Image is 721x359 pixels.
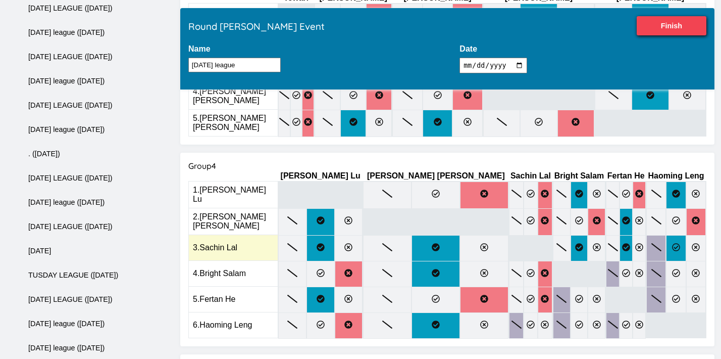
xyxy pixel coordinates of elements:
[24,24,109,40] button: [DATE] league ([DATE])
[189,235,278,261] td: 3 . Sachin Lal
[189,4,278,29] td: 1 . Avi Tewari
[606,171,646,182] th: Fertan He
[24,49,117,65] button: [DATE] LEAGUE ([DATE])
[24,291,117,307] button: [DATE] LEAGUE ([DATE])
[552,171,606,182] th: Bright Salam
[24,146,64,162] button: . ([DATE])
[189,110,278,137] td: 5 . [PERSON_NAME] [PERSON_NAME]
[24,316,109,332] button: [DATE] league ([DATE])
[24,340,109,356] button: [DATE] league ([DATE])
[189,83,278,110] td: 4 . [PERSON_NAME] [PERSON_NAME]
[24,267,122,283] button: TUSDAY LEAGUE ([DATE])
[646,171,706,182] th: Haoming Leng
[189,312,278,338] td: 6 . Haoming Leng
[24,73,109,89] button: [DATE] league ([DATE])
[188,20,706,32] h3: Round [PERSON_NAME] Event
[189,287,278,312] td: 5 . Fertan He
[24,170,117,186] button: [DATE] LEAGUE ([DATE])
[637,16,706,35] input: Finish
[24,243,55,259] button: [DATE]
[24,218,117,235] button: [DATE] LEAGUE ([DATE])
[363,171,509,182] th: [PERSON_NAME] [PERSON_NAME]
[509,171,552,182] th: Sachin Lal
[24,194,109,210] button: [DATE] league ([DATE])
[459,44,706,54] label: Date
[189,182,278,208] td: 1 . [PERSON_NAME] Lu
[278,171,363,182] th: [PERSON_NAME] Lu
[189,208,278,235] td: 2 . [PERSON_NAME] [PERSON_NAME]
[189,261,278,287] td: 4 . Bright Salam
[24,97,117,113] button: [DATE] LEAGUE ([DATE])
[188,44,459,54] label: Name
[24,121,109,138] button: [DATE] league ([DATE])
[188,161,706,171] h4: Group 4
